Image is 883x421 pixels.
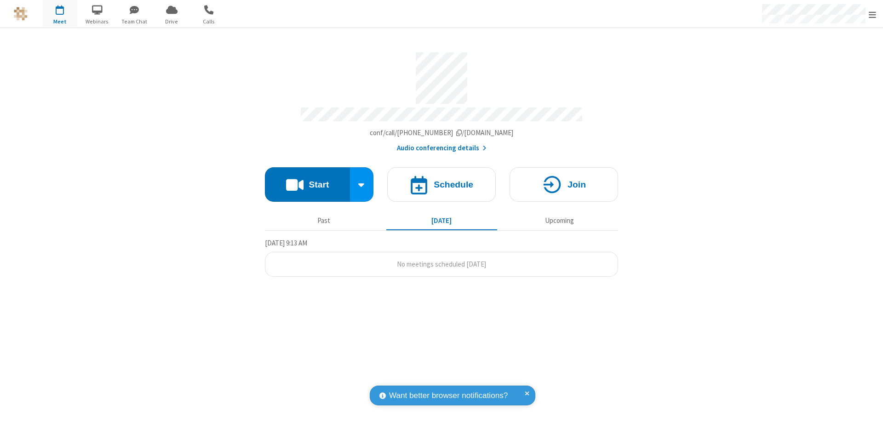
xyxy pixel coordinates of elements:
[370,128,514,137] span: Copy my meeting room link
[80,17,115,26] span: Webinars
[117,17,152,26] span: Team Chat
[309,180,329,189] h4: Start
[386,212,497,229] button: [DATE]
[389,390,508,402] span: Want better browser notifications?
[43,17,77,26] span: Meet
[192,17,226,26] span: Calls
[568,180,586,189] h4: Join
[265,239,307,247] span: [DATE] 9:13 AM
[397,260,486,268] span: No meetings scheduled [DATE]
[265,167,350,202] button: Start
[397,143,487,154] button: Audio conferencing details
[14,7,28,21] img: QA Selenium DO NOT DELETE OR CHANGE
[350,167,374,202] div: Start conference options
[265,46,618,154] section: Account details
[269,212,379,229] button: Past
[370,128,514,138] button: Copy my meeting room linkCopy my meeting room link
[504,212,615,229] button: Upcoming
[155,17,189,26] span: Drive
[860,397,876,415] iframe: Chat
[387,167,496,202] button: Schedule
[434,180,473,189] h4: Schedule
[265,238,618,277] section: Today's Meetings
[510,167,618,202] button: Join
